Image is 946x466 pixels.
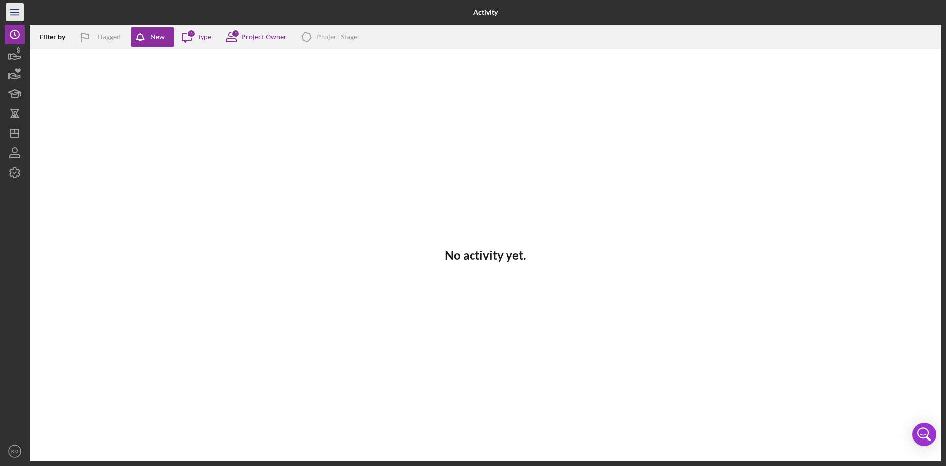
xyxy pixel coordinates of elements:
[197,33,211,41] div: Type
[72,27,131,47] button: Flagged
[97,27,121,47] div: Flagged
[131,27,174,47] button: New
[912,423,936,446] div: Open Intercom Messenger
[150,27,165,47] div: New
[187,29,196,38] div: 3
[11,449,18,454] text: KM
[473,8,498,16] b: Activity
[39,33,72,41] div: Filter by
[445,249,526,262] h3: No activity yet.
[317,33,357,41] div: Project Stage
[5,441,25,461] button: KM
[231,29,240,38] div: 1
[241,33,287,41] div: Project Owner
